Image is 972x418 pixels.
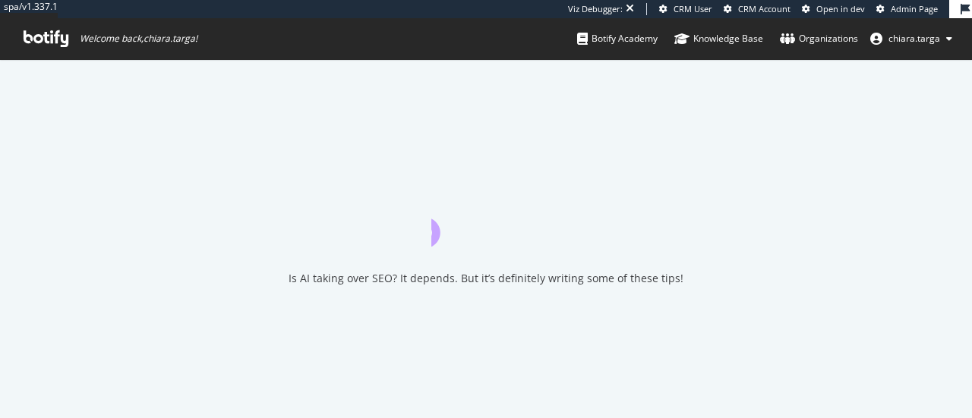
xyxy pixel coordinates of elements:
[888,32,940,45] span: chiara.targa
[674,3,712,14] span: CRM User
[780,18,858,59] a: Organizations
[816,3,865,14] span: Open in dev
[659,3,712,15] a: CRM User
[724,3,791,15] a: CRM Account
[891,3,938,14] span: Admin Page
[802,3,865,15] a: Open in dev
[674,31,763,46] div: Knowledge Base
[738,3,791,14] span: CRM Account
[80,33,197,45] span: Welcome back, chiara.targa !
[577,18,658,59] a: Botify Academy
[568,3,623,15] div: Viz Debugger:
[577,31,658,46] div: Botify Academy
[858,27,964,51] button: chiara.targa
[876,3,938,15] a: Admin Page
[431,192,541,247] div: animation
[289,271,683,286] div: Is AI taking over SEO? It depends. But it’s definitely writing some of these tips!
[780,31,858,46] div: Organizations
[674,18,763,59] a: Knowledge Base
